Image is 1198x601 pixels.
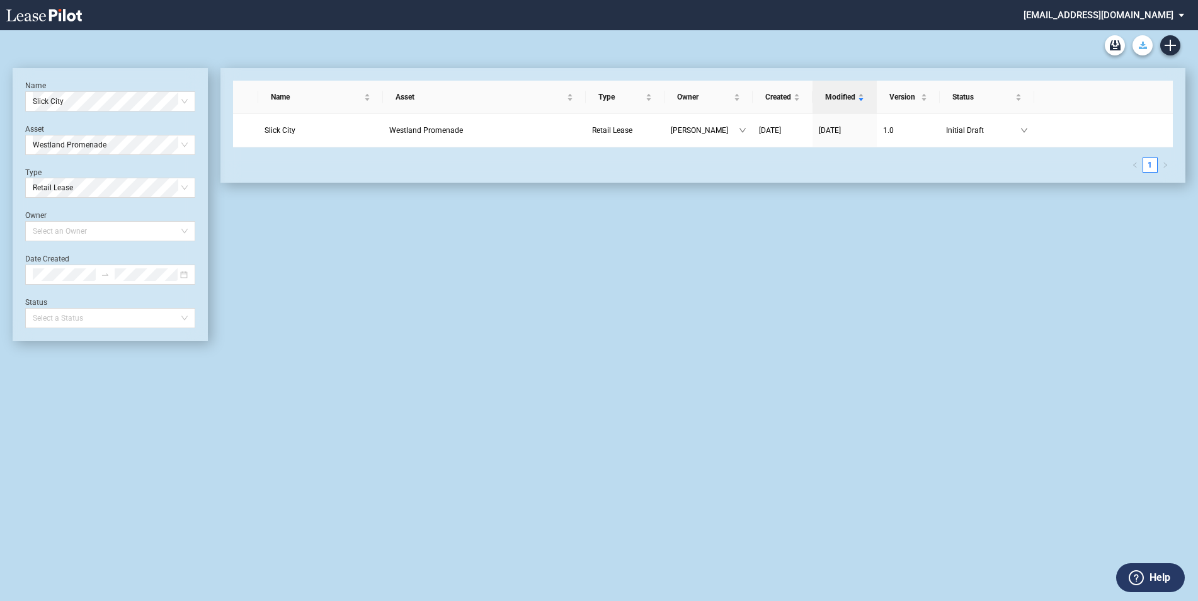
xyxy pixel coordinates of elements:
th: Asset [383,81,586,114]
span: Westland Promenade [389,126,463,135]
button: Download Blank Form [1132,35,1153,55]
label: Owner [25,211,47,220]
span: down [739,127,746,134]
th: Modified [813,81,877,114]
span: 1 . 0 [883,126,894,135]
span: Version [889,91,918,103]
span: Owner [677,91,731,103]
span: Slick City [33,92,188,111]
span: Westland Promenade [33,135,188,154]
span: down [1020,127,1028,134]
span: [PERSON_NAME] [671,124,739,137]
a: 1 [1143,158,1157,172]
span: Slick City [265,126,295,135]
label: Status [25,298,47,307]
label: Help [1150,570,1170,586]
a: 1.0 [883,124,933,137]
span: right [1162,162,1168,168]
span: Retail Lease [592,126,632,135]
button: right [1158,157,1173,173]
button: Help [1116,563,1185,592]
li: Previous Page [1127,157,1143,173]
span: Status [952,91,1013,103]
span: Asset [396,91,564,103]
a: Westland Promenade [389,124,579,137]
th: Created [753,81,813,114]
label: Asset [25,125,44,134]
th: Name [258,81,383,114]
span: left [1132,162,1138,168]
li: Next Page [1158,157,1173,173]
a: [DATE] [759,124,806,137]
label: Name [25,81,46,90]
a: Archive [1105,35,1125,55]
span: swap-right [101,270,110,279]
label: Type [25,168,42,177]
span: Type [598,91,643,103]
th: Type [586,81,665,114]
span: Retail Lease [33,178,188,197]
li: 1 [1143,157,1158,173]
span: [DATE] [819,126,841,135]
span: Modified [825,91,855,103]
md-menu: Download Blank Form List [1129,35,1156,55]
a: Slick City [265,124,377,137]
th: Status [940,81,1034,114]
span: Created [765,91,791,103]
span: to [101,270,110,279]
span: [DATE] [759,126,781,135]
th: Owner [665,81,753,114]
label: Date Created [25,255,69,263]
a: Retail Lease [592,124,658,137]
span: Initial Draft [946,124,1020,137]
a: [DATE] [819,124,870,137]
span: Name [271,91,362,103]
a: Create new document [1160,35,1180,55]
th: Version [877,81,940,114]
button: left [1127,157,1143,173]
